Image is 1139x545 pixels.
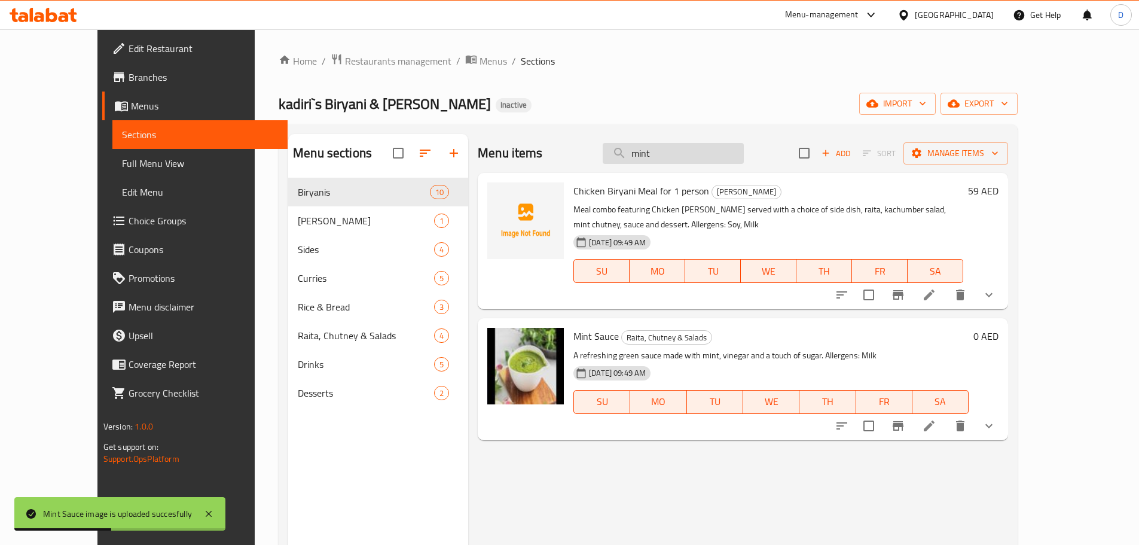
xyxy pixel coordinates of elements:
[799,390,856,414] button: TH
[103,439,158,455] span: Get support on:
[288,293,468,321] div: Rice & Bread3
[434,271,449,285] div: items
[131,99,278,113] span: Menus
[103,451,179,467] a: Support.OpsPlatform
[796,259,852,283] button: TH
[102,379,288,407] a: Grocery Checklist
[852,259,908,283] button: FR
[112,178,288,206] a: Edit Menu
[430,187,448,198] span: 10
[135,419,153,434] span: 1.0.0
[434,300,449,314] div: items
[112,120,288,149] a: Sections
[827,281,856,309] button: sort-choices
[434,242,449,257] div: items
[322,54,326,68] li: /
[856,282,881,307] span: Select to update
[712,185,781,199] div: Biryani Combos
[903,142,1008,165] button: Manage items
[496,100,532,110] span: Inactive
[859,93,936,115] button: import
[1118,8,1123,22] span: D
[630,390,686,414] button: MO
[331,53,451,69] a: Restaurants management
[573,327,619,345] span: Mint Sauce
[690,263,736,280] span: TU
[435,215,448,227] span: 1
[288,173,468,412] nav: Menu sections
[102,34,288,63] a: Edit Restaurant
[922,419,936,433] a: Edit menu item
[288,379,468,407] div: Desserts2
[573,182,709,200] span: Chicken Biryani Meal for 1 person
[950,96,1008,111] span: export
[746,263,792,280] span: WE
[102,264,288,293] a: Promotions
[856,413,881,439] span: Select to update
[982,288,996,302] svg: Show Choices
[975,281,1003,309] button: show more
[630,259,685,283] button: MO
[298,328,434,343] span: Raita, Chutney & Salads
[908,259,963,283] button: SA
[817,144,855,163] button: Add
[288,178,468,206] div: Biryanis10
[692,393,738,410] span: TU
[298,386,434,400] span: Desserts
[102,206,288,235] a: Choice Groups
[820,147,852,160] span: Add
[288,321,468,350] div: Raita, Chutney & Salads4
[298,357,434,372] div: Drinks
[801,263,847,280] span: TH
[122,156,278,170] span: Full Menu View
[521,54,555,68] span: Sections
[743,390,799,414] button: WE
[288,206,468,235] div: [PERSON_NAME]1
[434,214,449,228] div: items
[712,185,781,199] span: [PERSON_NAME]
[435,302,448,313] span: 3
[298,214,434,228] div: Biryani Combos
[884,281,912,309] button: Branch-specific-item
[102,63,288,92] a: Branches
[439,139,468,168] button: Add section
[434,357,449,372] div: items
[129,357,278,372] span: Coverage Report
[129,70,278,84] span: Branches
[487,328,564,404] img: Mint Sauce
[129,271,278,285] span: Promotions
[478,144,543,162] h2: Menu items
[804,393,851,410] span: TH
[129,300,278,314] span: Menu disclaimer
[685,259,741,283] button: TU
[869,96,926,111] span: import
[635,393,682,410] span: MO
[687,390,743,414] button: TU
[386,141,411,166] span: Select all sections
[465,53,507,69] a: Menus
[298,242,434,257] div: Sides
[915,8,994,22] div: [GEOGRAPHIC_DATA]
[129,242,278,257] span: Coupons
[102,293,288,321] a: Menu disclaimer
[345,54,451,68] span: Restaurants management
[975,412,1003,440] button: show more
[298,185,430,199] div: Biryanis
[434,386,449,400] div: items
[103,419,133,434] span: Version:
[946,412,975,440] button: delete
[622,331,712,345] span: Raita, Chutney & Salads
[435,330,448,342] span: 4
[279,54,317,68] a: Home
[122,127,278,142] span: Sections
[480,54,507,68] span: Menus
[573,348,969,363] p: A refreshing green sauce made with mint, vinegar and a touch of sugar. Allergens: Milk
[917,393,964,410] span: SA
[748,393,795,410] span: WE
[279,53,1018,69] nav: breadcrumb
[430,185,449,199] div: items
[43,507,192,520] div: Mint Sauce image is uploaded succesfully
[512,54,516,68] li: /
[298,300,434,314] span: Rice & Bread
